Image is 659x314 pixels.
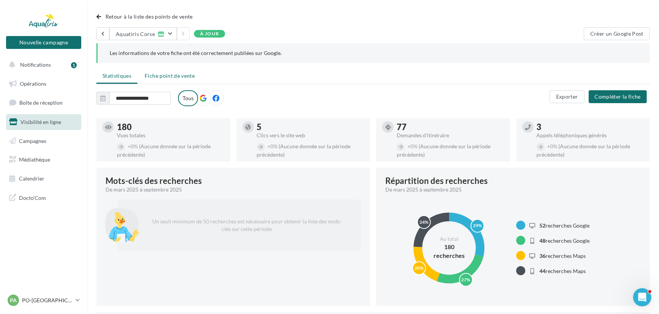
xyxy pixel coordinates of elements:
a: Opérations [5,76,83,92]
a: Campagnes [5,133,83,149]
span: (Aucune donnée sur la période précédente) [397,143,490,158]
div: 180 [117,123,224,131]
span: 48 [540,237,546,244]
span: Retour à la liste des points de vente [106,13,193,20]
button: Compléter la fiche [589,90,647,103]
span: Mots-clés des recherches [106,177,202,185]
div: De mars 2025 à septembre 2025 [106,186,355,193]
div: Les informations de votre fiche ont été correctement publiées sur Google. [110,49,638,57]
a: Calendrier [5,171,83,187]
div: 3 [537,123,644,131]
button: Notifications 1 [5,57,80,73]
span: Campagnes [19,137,46,144]
span: (Aucune donnée sur la période précédente) [537,143,631,158]
span: recherches Google [540,237,590,244]
span: 0% [547,143,558,149]
span: 44 [540,268,546,274]
a: Docto'Com [5,190,83,206]
span: 0% [128,143,138,149]
div: Appels téléphoniques générés [537,133,644,138]
span: Boîte de réception [19,99,63,106]
p: PO-[GEOGRAPHIC_DATA]-HERAULT [22,297,73,304]
div: 77 [397,123,504,131]
iframe: Intercom live chat [633,288,651,306]
a: PA PO-[GEOGRAPHIC_DATA]-HERAULT [6,293,81,308]
div: 5 [257,123,364,131]
span: 0% [407,143,418,149]
p: Un seuil minimum de 50 recherches est nécessaire pour obtenir la liste des mots-clés sur cette pé... [145,212,349,239]
div: Demandes d'itinéraire [397,133,504,138]
div: De mars 2025 à septembre 2025 [385,186,635,193]
a: Visibilité en ligne [5,114,83,130]
button: Exporter [550,90,585,103]
div: À jour [194,30,225,38]
span: Opérations [20,80,46,87]
span: 0% [268,143,278,149]
div: 1 [71,62,77,68]
span: 36 [540,253,546,259]
div: Répartition des recherches [385,177,488,185]
span: + [407,143,410,149]
span: Médiathèque [19,156,50,163]
div: Clics vers le site web [257,133,364,138]
label: Tous [178,90,198,106]
div: Aquatiris Corse [116,31,155,37]
div: Vues totales [117,133,224,138]
span: recherches Maps [540,253,586,259]
a: Médiathèque [5,152,83,168]
span: PA [10,297,17,304]
span: Calendrier [19,175,44,182]
span: Visibilité en ligne [20,119,61,125]
span: + [128,143,131,149]
a: Boîte de réception [5,94,83,111]
span: 52 [540,222,546,229]
span: recherches Maps [540,268,586,274]
button: Créer un Google Post [584,27,650,40]
button: Nouvelle campagne [6,36,81,49]
span: + [547,143,550,149]
a: Compléter la fiche [586,93,650,99]
span: + [268,143,271,149]
button: Retour à la liste des points de vente [96,12,196,21]
span: (Aucune donnée sur la période précédente) [117,143,211,158]
span: Notifications [20,61,51,68]
span: recherches Google [540,222,590,229]
span: Docto'Com [19,193,46,203]
span: (Aucune donnée sur la période précédente) [257,143,351,158]
span: Fiche point de vente [145,72,195,79]
button: Aquatiris Corse [109,27,177,40]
